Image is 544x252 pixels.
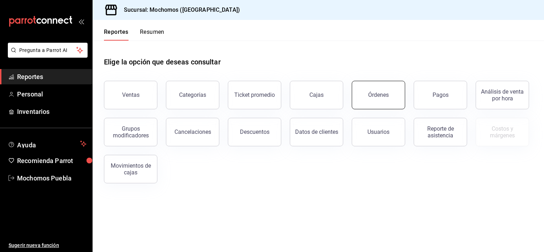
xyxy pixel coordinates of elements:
div: Descuentos [240,128,270,135]
span: Pregunta a Parrot AI [19,47,77,54]
div: Cancelaciones [174,128,211,135]
span: Reportes [17,72,87,82]
button: Usuarios [352,118,405,146]
span: Mochomos Puebla [17,173,87,183]
span: Ayuda [17,140,77,148]
div: navigation tabs [104,28,164,41]
span: Recomienda Parrot [17,156,87,166]
button: Pagos [414,81,467,109]
button: Pregunta a Parrot AI [8,43,88,58]
button: Cancelaciones [166,118,219,146]
div: Reporte de asistencia [418,125,462,139]
div: Datos de clientes [295,128,338,135]
button: Ticket promedio [228,81,281,109]
button: Análisis de venta por hora [476,81,529,109]
button: Movimientos de cajas [104,155,157,183]
h3: Sucursal: Mochomos ([GEOGRAPHIC_DATA]) [118,6,240,14]
div: Análisis de venta por hora [480,88,524,102]
div: Pagos [433,91,449,98]
div: Ticket promedio [234,91,275,98]
button: Ventas [104,81,157,109]
button: Descuentos [228,118,281,146]
div: Usuarios [367,128,389,135]
button: Datos de clientes [290,118,343,146]
button: Grupos modificadores [104,118,157,146]
div: Grupos modificadores [109,125,153,139]
div: Movimientos de cajas [109,162,153,176]
div: Costos y márgenes [480,125,524,139]
div: Categorías [179,91,206,98]
button: Contrata inventarios para ver este reporte [476,118,529,146]
a: Cajas [290,81,343,109]
span: Personal [17,89,87,99]
span: Inventarios [17,107,87,116]
h1: Elige la opción que deseas consultar [104,57,221,67]
button: Reporte de asistencia [414,118,467,146]
span: Sugerir nueva función [9,242,87,249]
button: open_drawer_menu [78,19,84,24]
div: Órdenes [368,91,389,98]
button: Reportes [104,28,129,41]
div: Cajas [309,91,324,99]
button: Resumen [140,28,164,41]
a: Pregunta a Parrot AI [5,52,88,59]
button: Categorías [166,81,219,109]
button: Órdenes [352,81,405,109]
div: Ventas [122,91,140,98]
